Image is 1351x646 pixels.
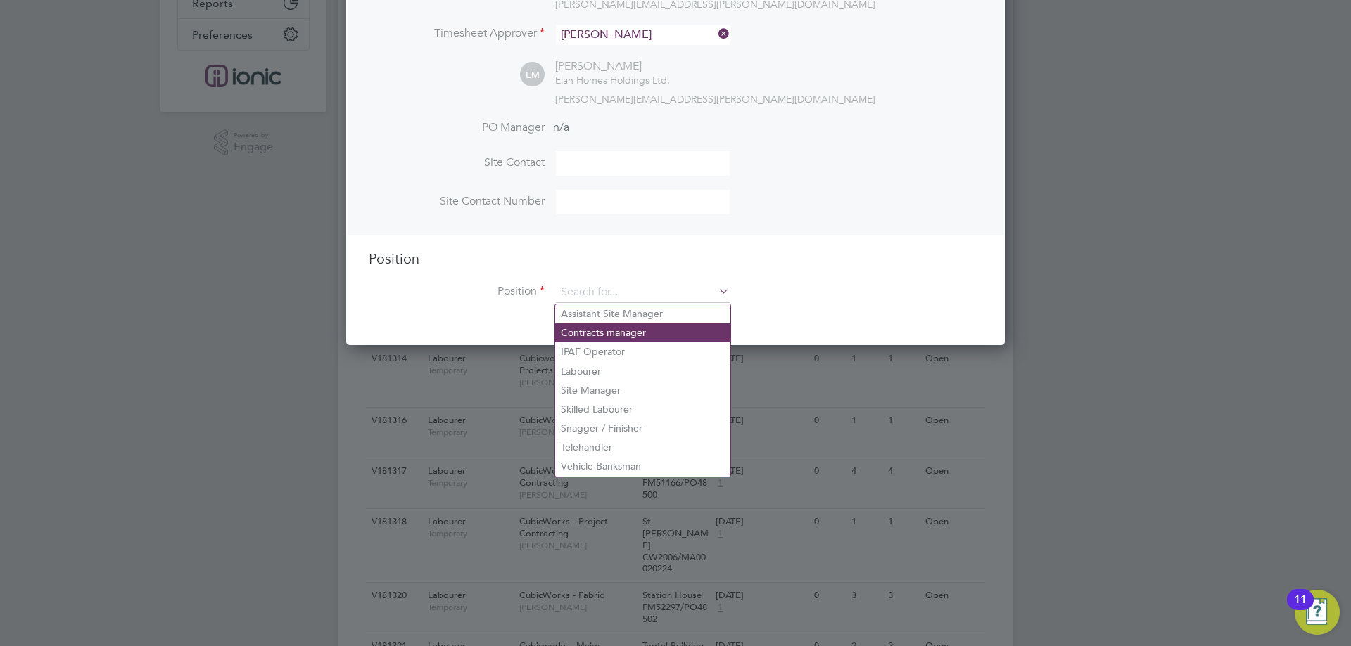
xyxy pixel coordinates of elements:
input: Search for... [556,25,730,45]
li: Labourer [555,362,730,381]
li: Skilled Labourer [555,400,730,419]
span: n/a [553,120,569,134]
label: Timesheet Approver [369,26,545,41]
div: Elan Homes Holdings Ltd. [555,74,670,86]
input: Search for... [556,282,730,303]
li: Assistant Site Manager [555,304,730,323]
div: 11 [1294,600,1307,618]
li: Contracts manager [555,323,730,342]
li: IPAF Operator [555,342,730,361]
label: Site Contact Number [369,194,545,209]
label: PO Manager [369,120,545,135]
h3: Position [369,250,982,268]
label: Position [369,284,545,299]
span: EM [520,63,545,87]
li: Snagger / Finisher [555,419,730,438]
button: Open Resource Center, 11 new notifications [1295,590,1340,635]
li: Site Manager [555,381,730,400]
div: [PERSON_NAME] [555,59,670,74]
li: Vehicle Banksman [555,457,730,476]
li: Telehandler [555,438,730,457]
span: [PERSON_NAME][EMAIL_ADDRESS][PERSON_NAME][DOMAIN_NAME] [555,93,875,105]
label: Site Contact [369,155,545,170]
